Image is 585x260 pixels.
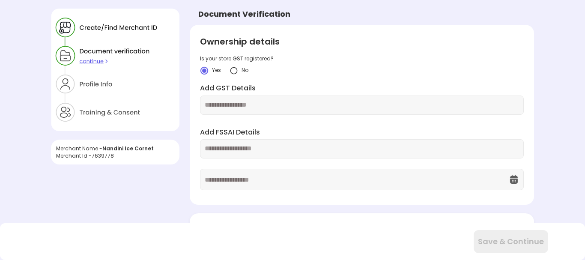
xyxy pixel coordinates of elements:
[200,84,523,93] label: Add GST Details
[200,66,209,75] img: crlYN1wOekqfTXo2sKdO7mpVD4GIyZBlBCY682TI1bTNaOsxckEXOmACbAD6EYcPGHR5wXB9K-wSeRvGOQTikGGKT-kEDVP-b...
[200,35,523,48] div: Ownership details
[51,9,179,131] img: xZtaNGYO7ZEa_Y6BGN0jBbY4tz3zD8CMWGtK9DYT203r_wSWJgC64uaYzQv0p6I5U3yzNyQZ90jnSGEji8ItH6xpax9JibOI_...
[474,230,548,253] button: Save & Continue
[230,66,238,75] img: yidvdI1b1At5fYgYeHdauqyvT_pgttO64BpF2mcDGQwz_NKURL8lp7m2JUJk3Onwh4FIn8UgzATYbhG5vtZZpSXeknhWnnZDd...
[200,128,523,137] label: Add FSSAI Details
[56,152,174,159] div: Merchant Id - 7639778
[200,55,523,62] div: Is your store GST registered?
[56,145,174,152] div: Merchant Name -
[509,174,519,185] img: OcXK764TI_dg1n3pJKAFuNcYfYqBKGvmbXteblFrPew4KBASBbPUoKPFDRZzLe5z5khKOkBCrBseVNl8W_Mqhk0wgJF92Dyy9...
[198,9,290,20] div: Document Verification
[242,66,248,74] span: No
[212,66,221,74] span: Yes
[102,145,154,152] span: Nandini Ice Cornet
